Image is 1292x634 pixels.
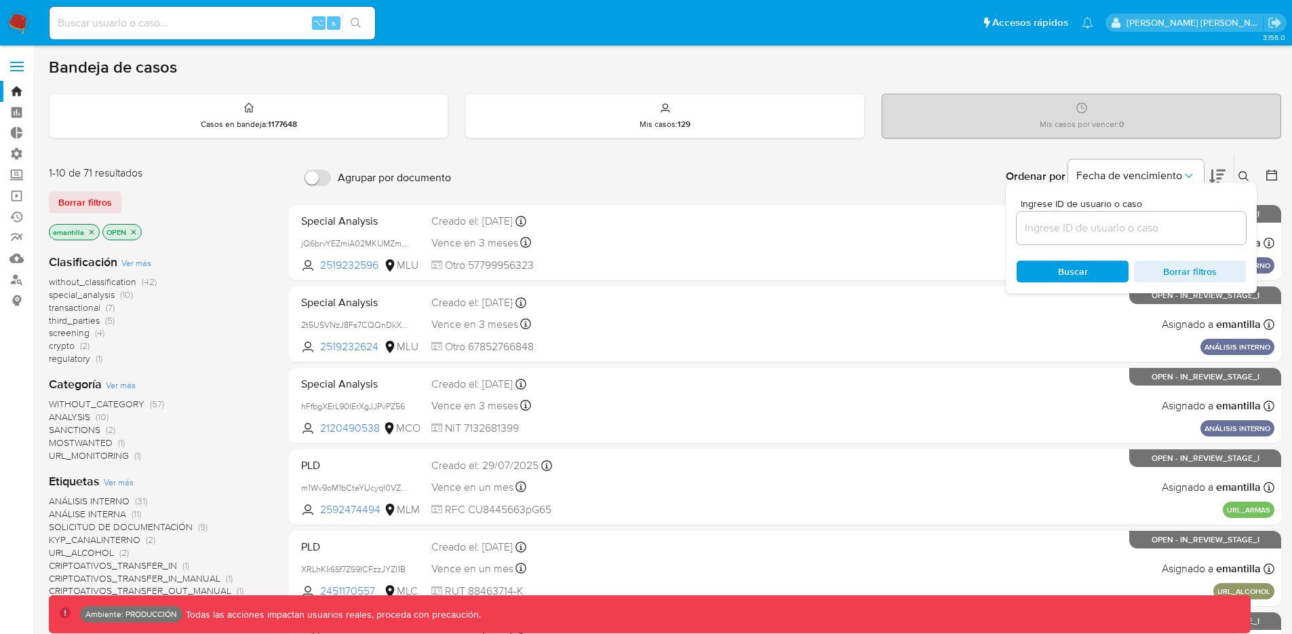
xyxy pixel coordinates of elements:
[1268,16,1282,30] a: Salir
[313,16,324,29] span: ⌥
[182,608,481,621] p: Todas las acciones impactan usuarios reales, proceda con precaución.
[992,16,1068,30] span: Accesos rápidos
[50,14,375,32] input: Buscar usuario o caso...
[1082,17,1093,29] a: Notificaciones
[342,14,370,33] button: search-icon
[332,16,336,29] span: s
[1127,16,1264,29] p: elkin.mantilla@mercadolibre.com.co
[85,612,177,617] p: Ambiente: PRODUCCIÓN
